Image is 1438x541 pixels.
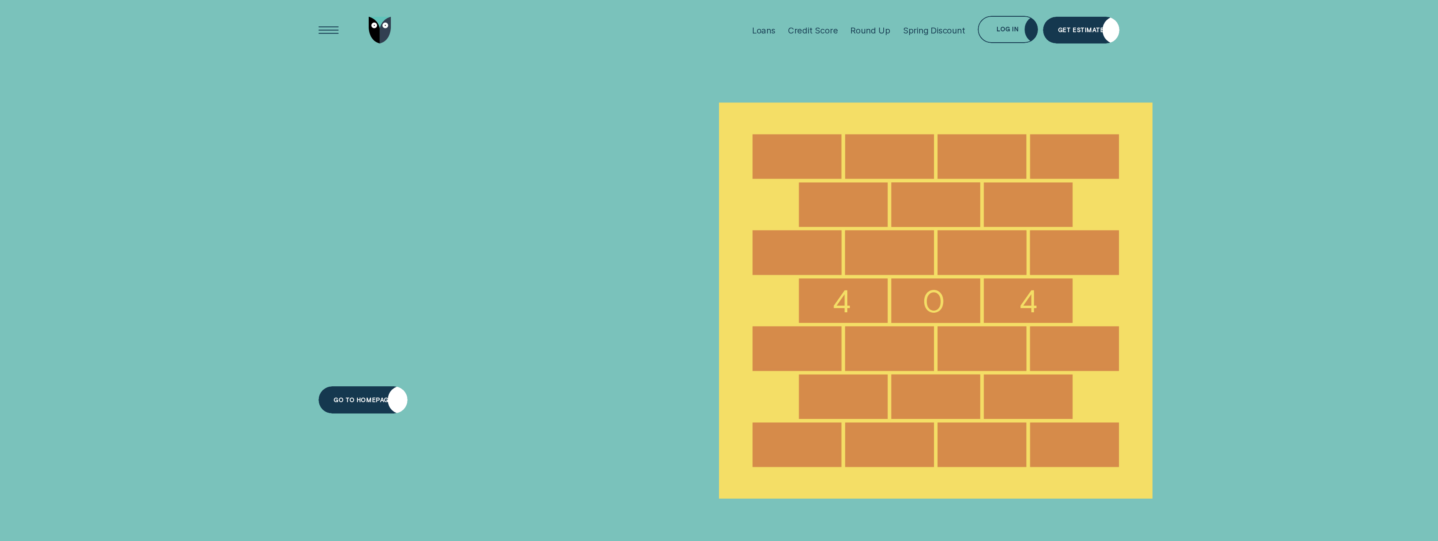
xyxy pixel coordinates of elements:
[369,17,391,44] img: Wisr
[719,60,1152,541] img: 404 NOT FOUND
[319,386,408,413] button: Go to homepage
[978,16,1038,43] button: Log in
[1043,17,1119,44] a: Get Estimate
[903,25,965,36] div: Spring Discount
[319,214,680,298] h4: It looks like we hit a brick wall
[788,25,838,36] div: Credit Score
[850,25,890,36] div: Round Up
[315,17,342,44] button: Open Menu
[752,25,775,36] div: Loans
